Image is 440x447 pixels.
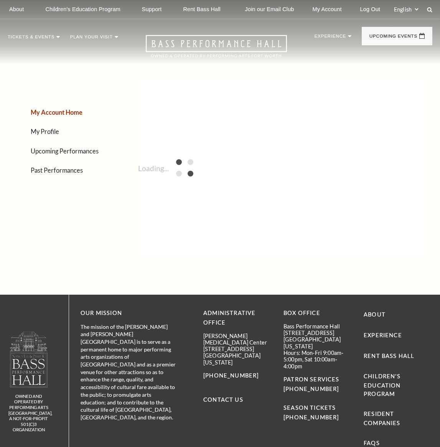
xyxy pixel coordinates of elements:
a: Past Performances [31,167,83,174]
p: owned and operated by Performing Arts [GEOGRAPHIC_DATA], A NOT-FOR-PROFIT 501(C)3 ORGANIZATION [8,394,49,433]
a: Upcoming Performances [31,147,99,155]
p: PATRON SERVICES [PHONE_NUMBER] [283,375,352,394]
a: Rent Bass Hall [364,353,414,359]
p: [STREET_ADDRESS] [283,330,352,336]
p: Rent Bass Hall [183,6,221,13]
p: BOX OFFICE [283,308,352,318]
p: Support [142,6,162,13]
p: [GEOGRAPHIC_DATA][US_STATE] [283,336,352,350]
a: About [364,311,386,318]
a: My Account Home [31,109,82,116]
p: [STREET_ADDRESS] [203,346,272,352]
p: Tickets & Events [8,35,54,43]
p: [PHONE_NUMBER] [203,371,272,381]
img: logo-footer.png [9,331,48,388]
p: OUR MISSION [81,308,176,318]
select: Select: [392,6,420,13]
a: Experience [364,332,402,338]
a: Children's Education Program [364,373,401,397]
p: Administrative Office [203,308,272,328]
p: Upcoming Events [369,34,417,43]
p: Experience [315,34,346,43]
p: Hours: Mon-Fri 9:00am-5:00pm, Sat 10:00am-4:00pm [283,350,352,369]
p: Plan Your Visit [70,35,113,43]
p: [PERSON_NAME][MEDICAL_DATA] Center [203,333,272,346]
a: Resident Companies [364,411,400,426]
p: Bass Performance Hall [283,323,352,330]
a: My Profile [31,128,59,135]
a: FAQs [364,440,380,446]
a: Contact Us [203,396,243,403]
p: About [9,6,24,13]
p: SEASON TICKETS [PHONE_NUMBER] [283,394,352,423]
p: The mission of the [PERSON_NAME] and [PERSON_NAME][GEOGRAPHIC_DATA] is to serve as a permanent ho... [81,323,176,421]
p: [GEOGRAPHIC_DATA][US_STATE] [203,352,272,366]
p: Children's Education Program [45,6,120,13]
